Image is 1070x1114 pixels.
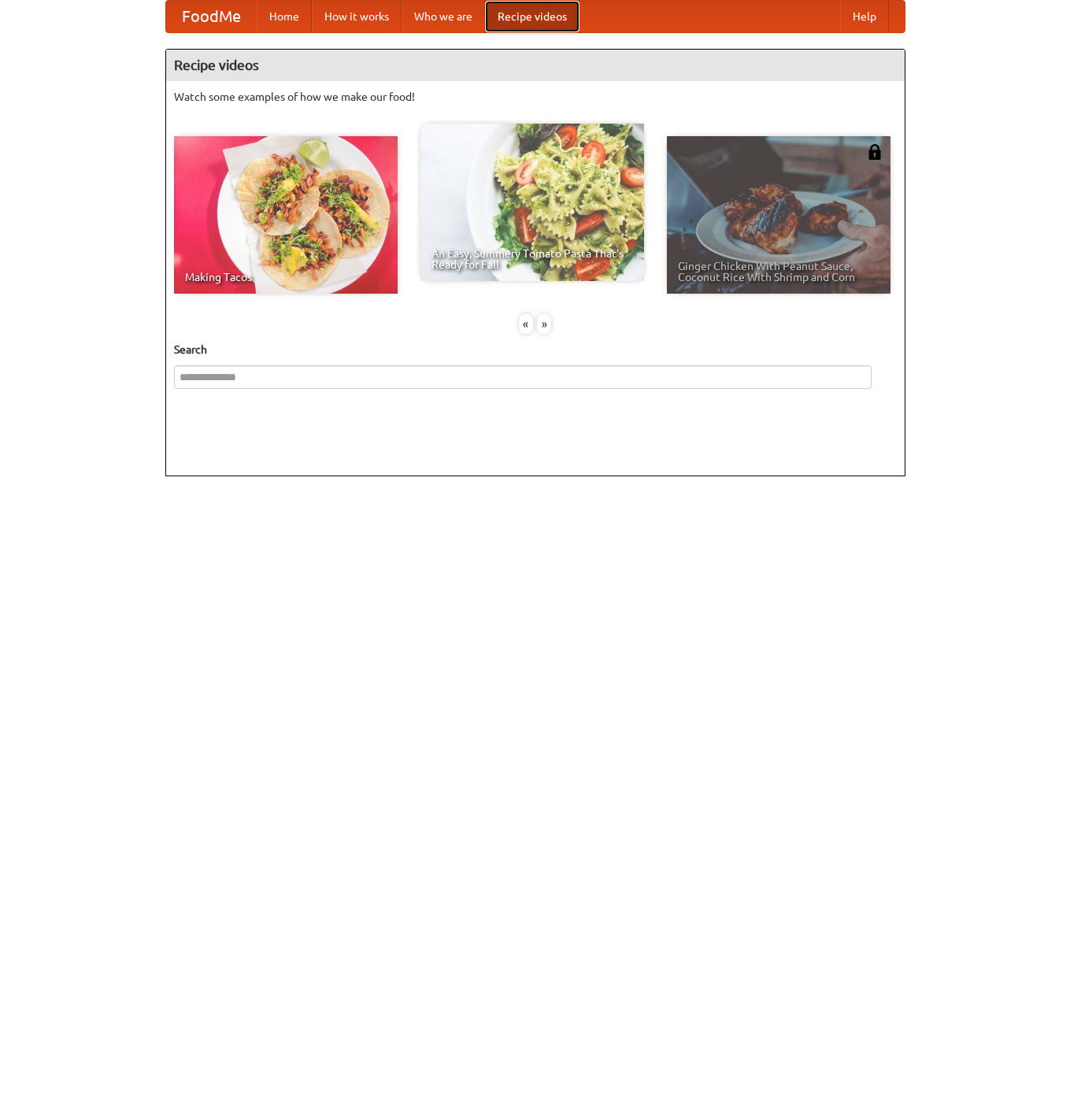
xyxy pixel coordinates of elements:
a: How it works [312,1,402,32]
a: Home [257,1,312,32]
span: An Easy, Summery Tomato Pasta That's Ready for Fall [431,248,633,270]
h4: Recipe videos [166,50,905,81]
a: Help [840,1,889,32]
p: Watch some examples of how we make our food! [174,89,897,105]
a: FoodMe [166,1,257,32]
img: 483408.png [867,144,883,160]
div: « [519,314,533,334]
a: Recipe videos [485,1,579,32]
a: Who we are [402,1,485,32]
h5: Search [174,342,897,357]
a: An Easy, Summery Tomato Pasta That's Ready for Fall [420,124,644,281]
div: » [537,314,551,334]
a: Making Tacos [174,136,398,294]
span: Making Tacos [185,272,387,283]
